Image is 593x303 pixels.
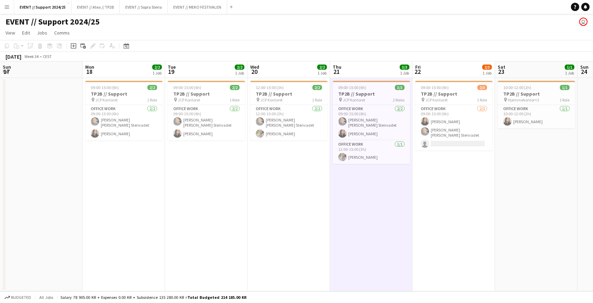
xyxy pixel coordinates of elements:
span: JCP Kontoret [178,97,200,102]
h3: TP2B // Support [85,91,163,97]
h3: TP2B // Support [250,91,328,97]
a: Edit [19,28,33,37]
h3: TP2B // Support [415,91,493,97]
app-card-role: Office work2/309:00-15:00 (6h)[PERSON_NAME][PERSON_NAME] [PERSON_NAME] Stenvadet [415,105,493,150]
app-job-card: 09:00-15:00 (6h)2/3TP2B // Support JCP Kontoret1 RoleOffice work2/309:00-15:00 (6h)[PERSON_NAME][... [415,81,493,150]
div: [DATE] [6,53,21,60]
span: 22 [414,68,421,76]
span: 20 [249,68,259,76]
span: 2/2 [317,65,327,70]
span: JCP Kontoret [425,97,448,102]
span: Sun [580,64,589,70]
span: Sun [3,64,11,70]
div: 1 Job [565,70,574,76]
span: Fri [415,64,421,70]
app-job-card: 10:00-12:00 (2h)1/1TP2B // Support Hjemmekontor<31 RoleOffice work1/110:00-12:00 (2h)[PERSON_NAME] [498,81,575,128]
h3: TP2B // Support [333,91,410,97]
span: 09:00-15:00 (6h) [91,85,119,90]
span: Wed [250,64,259,70]
span: 2/3 [477,85,487,90]
span: 24 [579,68,589,76]
span: Edit [22,30,30,36]
span: 18 [84,68,94,76]
span: 3/3 [400,65,409,70]
span: 3/3 [395,85,405,90]
span: Week 34 [23,54,40,59]
span: 19 [167,68,176,76]
span: Comms [54,30,70,36]
app-card-role: Office work2/209:00-15:00 (6h)[PERSON_NAME] [PERSON_NAME] Stenvadet[PERSON_NAME] [85,105,163,140]
span: JCP Kontoret [260,97,283,102]
button: EVENT // Atea // TP2B [71,0,120,14]
span: 1 Role [312,97,322,102]
button: EVENT // MEKO FESTIVALEN [168,0,227,14]
h3: TP2B // Support [498,91,575,97]
app-card-role: Office work2/209:00-15:00 (6h)[PERSON_NAME] [PERSON_NAME] Stenvadet[PERSON_NAME] [168,105,245,140]
span: Sat [498,64,505,70]
h1: EVENT // Support 2024/25 [6,17,100,27]
button: EVENT // Sopra Steria [120,0,168,14]
span: 2/2 [312,85,322,90]
span: 1 Role [147,97,157,102]
app-card-role: Office work1/110:00-12:00 (2h)[PERSON_NAME] [498,105,575,128]
span: 09:00-15:00 (6h) [173,85,201,90]
span: 1 Role [560,97,570,102]
app-job-card: 09:00-15:00 (6h)2/2TP2B // Support JCP Kontoret1 RoleOffice work2/209:00-15:00 (6h)[PERSON_NAME] ... [85,81,163,140]
span: 2/2 [230,85,240,90]
app-job-card: 09:00-15:00 (6h)3/3TP2B // Support JCP Kontoret2 RolesOffice work2/209:00-15:00 (6h)[PERSON_NAME]... [333,81,410,164]
span: View [6,30,15,36]
div: 1 Job [318,70,327,76]
app-card-role: Office work2/209:00-15:00 (6h)[PERSON_NAME] [PERSON_NAME] Stenvadet[PERSON_NAME] [333,105,410,140]
span: JCP Kontoret [343,97,365,102]
app-job-card: 09:00-15:00 (6h)2/2TP2B // Support JCP Kontoret1 RoleOffice work2/209:00-15:00 (6h)[PERSON_NAME] ... [168,81,245,140]
span: 17 [2,68,11,76]
app-card-role: Office work2/212:00-15:00 (3h)[PERSON_NAME] [PERSON_NAME] Stenvadet[PERSON_NAME] [250,105,328,140]
span: All jobs [38,295,55,300]
span: 1 Role [230,97,240,102]
span: 2 Roles [393,97,405,102]
app-user-avatar: Jenny Marie Ragnhild Andersen [579,18,587,26]
span: 2/2 [147,85,157,90]
span: Thu [333,64,341,70]
span: 1 Role [477,97,487,102]
a: View [3,28,18,37]
div: 1 Job [483,70,492,76]
span: Tue [168,64,176,70]
span: 2/2 [152,65,162,70]
div: 1 Job [235,70,244,76]
button: Budgeted [3,294,32,301]
div: 1 Job [400,70,409,76]
h3: TP2B // Support [168,91,245,97]
span: Total Budgeted 214 185.00 KR [187,295,246,300]
span: Budgeted [11,295,31,300]
span: Hjemmekontor<3 [508,97,539,102]
app-job-card: 12:00-15:00 (3h)2/2TP2B // Support JCP Kontoret1 RoleOffice work2/212:00-15:00 (3h)[PERSON_NAME] ... [250,81,328,140]
a: Comms [51,28,72,37]
span: 21 [332,68,341,76]
span: 1/1 [565,65,574,70]
span: 1/1 [560,85,570,90]
div: Salary 78 905.00 KR + Expenses 0.00 KR + Subsistence 135 280.00 KR = [60,295,246,300]
span: JCP Kontoret [95,97,118,102]
app-card-role: Office work1/112:00-15:00 (3h)[PERSON_NAME] [333,140,410,164]
span: 12:00-15:00 (3h) [256,85,284,90]
span: 23 [497,68,505,76]
span: Jobs [37,30,47,36]
div: 1 Job [153,70,162,76]
span: 09:00-15:00 (6h) [421,85,449,90]
span: 2/3 [482,65,492,70]
a: Jobs [34,28,50,37]
span: 10:00-12:00 (2h) [503,85,531,90]
span: 2/2 [235,65,244,70]
span: Mon [85,64,94,70]
span: 09:00-15:00 (6h) [338,85,366,90]
div: CEST [43,54,52,59]
button: EVENT // Support 2024/25 [14,0,71,14]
